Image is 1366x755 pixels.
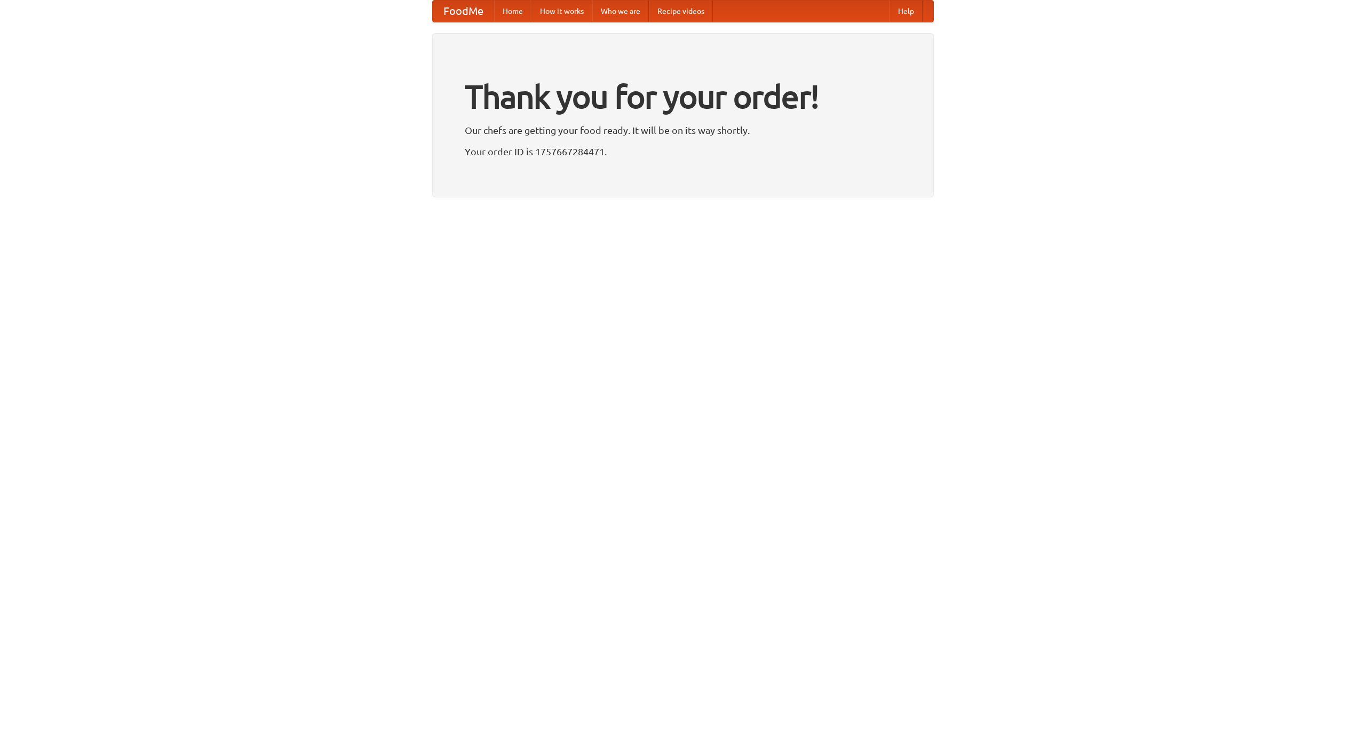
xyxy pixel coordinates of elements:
a: Recipe videos [649,1,713,22]
a: Who we are [592,1,649,22]
a: Home [494,1,531,22]
a: How it works [531,1,592,22]
h1: Thank you for your order! [465,71,901,122]
p: Your order ID is 1757667284471. [465,144,901,160]
a: FoodMe [433,1,494,22]
p: Our chefs are getting your food ready. It will be on its way shortly. [465,122,901,138]
a: Help [890,1,923,22]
